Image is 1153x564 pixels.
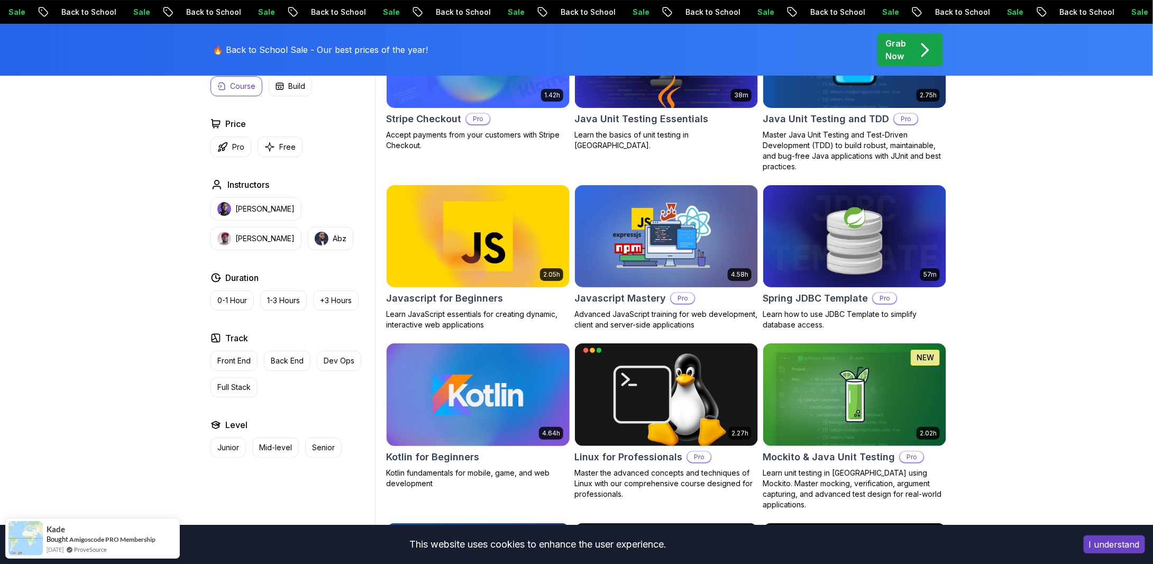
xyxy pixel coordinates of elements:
button: Pro [211,137,251,157]
h2: Duration [225,271,259,284]
a: Java Unit Testing Essentials card38mJava Unit Testing EssentialsLearn the basics of unit testing ... [574,5,758,151]
p: 4.64h [542,429,560,438]
h2: Linux for Professionals [574,450,682,465]
span: [DATE] [47,545,63,554]
p: Sale [121,7,155,17]
p: Build [288,81,305,92]
h2: Track [225,332,248,344]
p: Back to School [174,7,246,17]
p: [PERSON_NAME] [235,204,295,214]
p: Pro [900,452,923,462]
a: ProveSource [74,545,107,554]
p: Pro [466,114,490,124]
button: Free [258,137,303,157]
p: Abz [333,233,346,244]
p: Back to School [299,7,371,17]
p: Back to School [1048,7,1120,17]
button: Course [211,76,262,96]
h2: Mockito & Java Unit Testing [763,450,895,465]
img: provesource social proof notification image [8,521,43,556]
p: Back to School [923,7,995,17]
span: Kade [47,525,65,534]
p: 38m [734,91,748,99]
button: +3 Hours [313,290,359,311]
button: Junior [211,438,246,458]
button: Senior [305,438,342,458]
a: Javascript for Beginners card2.05hJavascript for BeginnersLearn JavaScript essentials for creatin... [386,185,570,331]
img: Javascript for Beginners card [387,185,570,288]
a: Amigoscode PRO Membership [69,535,155,544]
h2: Price [225,117,246,130]
p: Full Stack [217,382,251,393]
button: 1-3 Hours [260,290,307,311]
p: 1-3 Hours [267,295,300,306]
p: Back to School [673,7,745,17]
p: Free [279,142,296,152]
p: NEW [917,352,934,363]
p: Junior [217,442,239,453]
p: Sale [745,7,779,17]
p: Sale [870,7,904,17]
p: Pro [232,142,244,152]
h2: Level [225,419,248,431]
p: Back to School [548,7,620,17]
button: 0-1 Hour [211,290,254,311]
p: Advanced JavaScript training for web development, client and server-side applications [574,309,758,330]
h2: Spring JDBC Template [763,291,868,306]
p: Back to School [49,7,121,17]
p: Back to School [424,7,496,17]
p: Senior [312,442,335,453]
a: Stripe Checkout card1.42hStripe CheckoutProAccept payments from your customers with Stripe Checkout. [386,5,570,151]
img: Kotlin for Beginners card [382,341,574,448]
button: Full Stack [211,377,258,397]
h2: Instructors [227,178,269,191]
p: Learn unit testing in [GEOGRAPHIC_DATA] using Mockito. Master mocking, verification, argument cap... [763,468,947,510]
a: Kotlin for Beginners card4.64hKotlin for BeginnersKotlin fundamentals for mobile, game, and web d... [386,343,570,489]
button: instructor imgAbz [308,227,353,250]
h2: Java Unit Testing Essentials [574,112,708,126]
p: Grab Now [885,37,906,62]
p: 4.58h [731,270,748,279]
p: Back End [271,356,304,366]
h2: Kotlin for Beginners [386,450,479,465]
p: Course [230,81,255,92]
button: Back End [264,351,310,371]
p: Master Java Unit Testing and Test-Driven Development (TDD) to build robust, maintainable, and bug... [763,130,947,172]
a: Java Unit Testing and TDD card2.75hNEWJava Unit Testing and TDDProMaster Java Unit Testing and Te... [763,5,947,172]
button: instructor img[PERSON_NAME] [211,227,301,250]
p: Sale [620,7,654,17]
span: Bought [47,535,68,543]
p: Back to School [798,7,870,17]
p: Sale [995,7,1029,17]
button: Front End [211,351,258,371]
p: Learn how to use JDBC Template to simplify database access. [763,309,947,330]
button: Accept cookies [1084,535,1145,553]
p: Pro [894,114,918,124]
a: Javascript Mastery card4.58hJavascript MasteryProAdvanced JavaScript training for web development... [574,185,758,331]
img: Linux for Professionals card [575,343,758,446]
img: Mockito & Java Unit Testing card [763,343,946,446]
h2: Stripe Checkout [386,112,461,126]
p: +3 Hours [320,295,352,306]
h2: Java Unit Testing and TDD [763,112,889,126]
p: 57m [923,270,937,279]
p: Sale [246,7,280,17]
p: 2.05h [543,270,560,279]
p: Pro [671,293,694,304]
p: Front End [217,356,251,366]
button: Mid-level [252,438,299,458]
a: Spring JDBC Template card57mSpring JDBC TemplateProLearn how to use JDBC Template to simplify dat... [763,185,947,331]
p: Sale [371,7,405,17]
p: 1.42h [544,91,560,99]
img: Javascript Mastery card [575,185,758,288]
img: instructor img [315,232,328,245]
p: Learn the basics of unit testing in [GEOGRAPHIC_DATA]. [574,130,758,151]
p: Master the advanced concepts and techniques of Linux with our comprehensive course designed for p... [574,468,758,499]
p: Kotlin fundamentals for mobile, game, and web development [386,468,570,489]
div: This website uses cookies to enhance the user experience. [8,533,1068,556]
img: instructor img [217,232,231,245]
p: Dev Ops [324,356,354,366]
a: Linux for Professionals card2.27hLinux for ProfessionalsProMaster the advanced concepts and techn... [574,343,758,499]
h2: Javascript Mastery [574,291,666,306]
p: Pro [688,452,711,462]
